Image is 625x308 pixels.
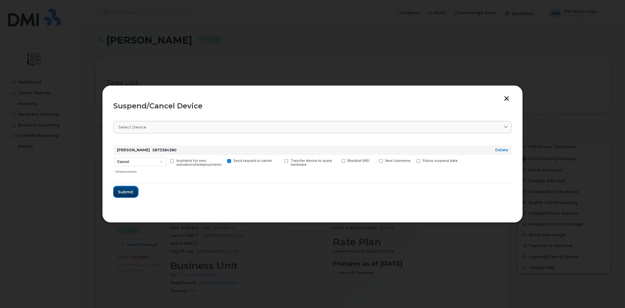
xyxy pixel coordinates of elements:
[423,159,458,163] span: Future suspend date
[113,121,512,133] a: Select device
[176,159,221,167] span: Available for new activations/redeployments
[233,159,272,163] span: Send request to carrier
[163,159,166,162] input: Available for new activations/redeployments
[385,159,410,163] span: New Username
[118,124,146,130] span: Select device
[117,148,150,152] strong: [PERSON_NAME]
[152,148,176,152] span: 5873384380
[113,186,138,197] button: Submit
[334,159,337,162] input: Blacklist IMEI
[348,159,369,163] span: Blacklist IMEI
[115,167,166,174] div: Choose action
[118,189,133,195] span: Submit
[220,159,223,162] input: Send request to carrier
[409,159,412,162] input: Future suspend date
[372,159,375,162] input: New Username
[277,159,280,162] input: Transfer device to spare hardware
[291,159,332,167] span: Transfer device to spare hardware
[113,102,512,110] div: Suspend/Cancel Device
[495,148,508,152] a: Delete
